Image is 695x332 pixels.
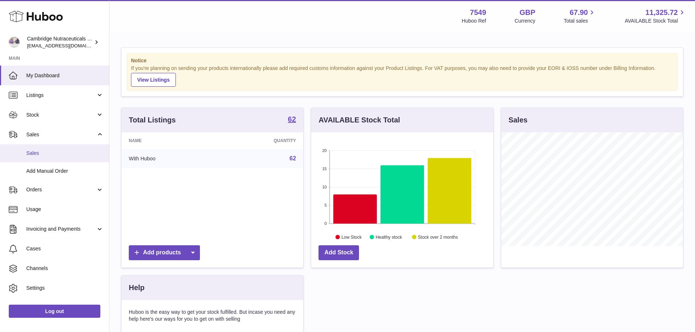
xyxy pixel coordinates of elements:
text: Low Stock [341,234,362,239]
span: Settings [26,285,104,292]
span: Add Manual Order [26,168,104,175]
span: Cases [26,245,104,252]
text: 10 [323,185,327,189]
th: Quantity [217,132,303,149]
strong: 62 [288,116,296,123]
h3: AVAILABLE Stock Total [318,115,400,125]
span: Usage [26,206,104,213]
a: 67.90 Total sales [564,8,596,24]
strong: 7549 [470,8,486,17]
a: 62 [290,155,296,161]
span: Total sales [564,17,596,24]
a: Add products [129,245,200,260]
h3: Help [129,283,144,293]
span: 67.90 [569,8,588,17]
h3: Total Listings [129,115,176,125]
span: AVAILABLE Stock Total [625,17,686,24]
div: Currency [515,17,536,24]
span: [EMAIL_ADDRESS][DOMAIN_NAME] [27,43,107,48]
span: 11,325.72 [645,8,678,17]
span: My Dashboard [26,72,104,79]
img: internalAdmin-7549@internal.huboo.com [9,37,20,48]
text: Healthy stock [376,234,402,239]
span: Orders [26,186,96,193]
span: Channels [26,265,104,272]
th: Name [121,132,217,149]
a: 11,325.72 AVAILABLE Stock Total [625,8,686,24]
strong: GBP [520,8,535,17]
span: Sales [26,150,104,157]
div: Cambridge Nutraceuticals Ltd [27,35,93,49]
span: Sales [26,131,96,138]
strong: Notice [131,57,673,64]
text: 15 [323,167,327,171]
a: 62 [288,116,296,124]
text: Stock over 2 months [418,234,458,239]
h3: Sales [509,115,528,125]
a: Log out [9,305,100,318]
span: Stock [26,112,96,118]
a: Add Stock [318,245,359,260]
span: Listings [26,92,96,99]
a: View Listings [131,73,176,87]
div: If you're planning on sending your products internationally please add required customs informati... [131,65,673,87]
text: 0 [325,221,327,226]
span: Invoicing and Payments [26,226,96,233]
td: With Huboo [121,149,217,168]
text: 20 [323,148,327,153]
text: 5 [325,203,327,207]
p: Huboo is the easy way to get your stock fulfilled. But incase you need any help here's our ways f... [129,309,296,323]
div: Huboo Ref [462,17,486,24]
